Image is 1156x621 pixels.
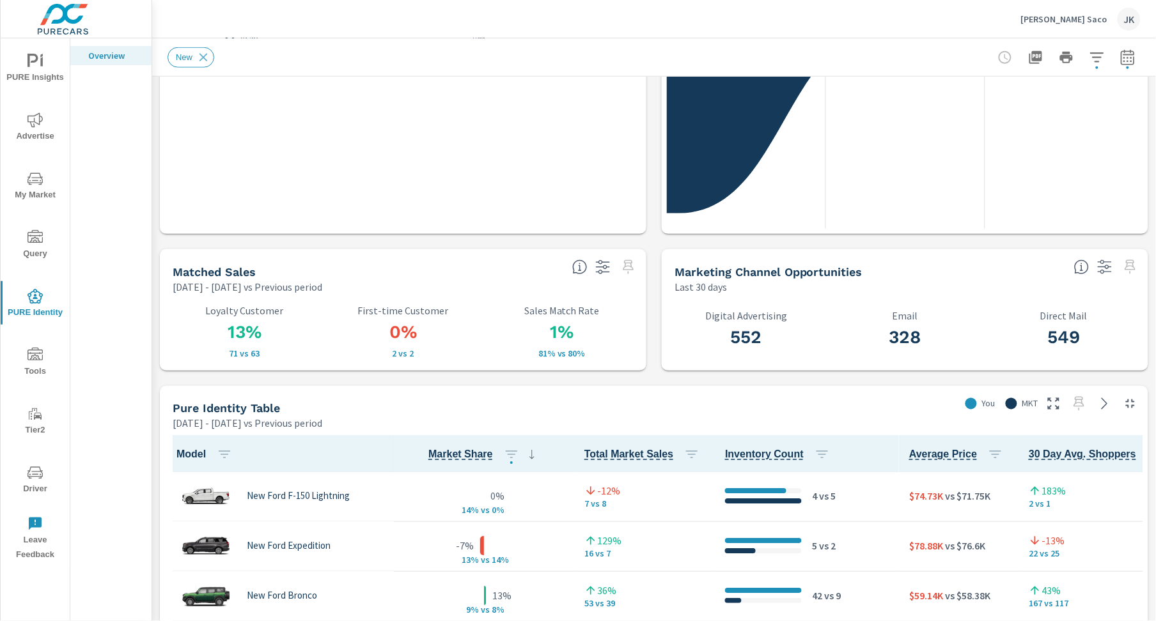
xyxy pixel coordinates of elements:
[817,539,836,554] p: vs 2
[812,588,822,604] p: 42
[1042,533,1065,549] p: -13%
[490,489,504,504] p: 0%
[675,265,863,279] h5: Marketing Channel Opportunities
[428,447,540,463] span: Market Share
[584,447,705,463] span: Total Market Sales
[982,397,996,410] p: You
[1042,583,1061,599] p: 43%
[1043,394,1064,414] button: Make Fullscreen
[1,38,70,567] div: nav menu
[584,599,705,609] p: 53 vs 39
[492,588,512,604] p: 13%
[943,588,990,604] p: vs $58.38K
[168,52,200,62] span: New
[485,555,516,567] p: s 14%
[1120,394,1141,414] button: Minimize Widget
[1074,259,1090,275] span: Matched shoppers that can be exported to each channel type. This is targetable traffic.
[452,605,485,617] p: 9% v
[331,305,474,317] p: First-time Customer
[725,447,835,463] span: Inventory Count
[1054,45,1079,70] button: Print Report
[331,322,474,344] h3: 0%
[584,549,705,559] p: 16 vs 7
[1022,397,1038,410] p: MKT
[4,289,66,320] span: PURE Identity
[4,171,66,203] span: My Market
[452,505,485,517] p: 14% v
[909,447,977,463] span: Average Internet price per model across the market vs dealership.
[485,505,516,517] p: s 0%
[180,527,231,565] img: glamour
[1120,257,1141,277] span: Select a preset date range to save this widget
[490,349,634,359] p: 81% vs 80%
[173,349,316,359] p: 71 vs 63
[909,447,1008,463] span: Average Price
[675,327,818,349] h3: 552
[1115,45,1141,70] button: Select Date Range
[180,477,231,516] img: glamour
[4,465,66,496] span: Driver
[173,402,280,415] h5: Pure Identity Table
[88,49,141,62] p: Overview
[992,310,1136,322] p: Direct Mail
[572,259,588,275] span: Loyalty: Matches that have purchased from the dealership before and purchased within the timefram...
[490,322,634,344] h3: 1%
[4,348,66,379] span: Tools
[1029,447,1136,463] span: PURE Identity shoppers interested in that specific model.
[943,539,985,554] p: vs $76.6K
[247,590,317,602] p: New Ford Bronco
[943,489,990,504] p: vs $71.75K
[168,47,214,68] div: New
[331,349,474,359] p: 2 vs 2
[584,447,673,463] span: Total sales for that model within the set market.
[456,539,474,554] p: -7%
[173,265,256,279] h5: Matched Sales
[1069,394,1090,414] span: Select a preset date range to save this widget
[4,54,66,85] span: PURE Insights
[173,279,322,295] p: [DATE] - [DATE] vs Previous period
[909,588,943,604] p: $59.14K
[597,484,620,499] p: -12%
[725,447,804,463] span: Count of Unique Inventory from websites within the market.
[4,516,66,562] span: Leave Feedback
[833,327,976,349] h3: 328
[1084,45,1110,70] button: Apply Filters
[833,310,976,322] p: Email
[4,112,66,144] span: Advertise
[597,533,621,549] p: 129%
[247,491,350,502] p: New Ford F-150 Lightning
[1118,8,1141,31] div: JK
[992,327,1136,349] h3: 549
[173,305,316,317] p: Loyalty Customer
[173,322,316,344] h3: 13%
[485,605,516,617] p: s 8%
[597,583,616,599] p: 36%
[822,588,841,604] p: vs 9
[817,489,836,504] p: vs 5
[490,305,634,317] p: Sales Match Rate
[1042,484,1066,499] p: 183%
[428,447,493,463] span: Model sales / Total Market Sales. [Market = within dealer PMA (or 60 miles if no PMA is defined) ...
[70,46,152,65] div: Overview
[909,489,943,504] p: $74.73K
[812,489,817,504] p: 4
[452,555,485,567] p: 13% v
[675,279,727,295] p: Last 30 days
[4,230,66,261] span: Query
[1023,45,1049,70] button: "Export Report to PDF"
[584,499,705,509] p: 7 vs 8
[180,577,231,615] img: glamour
[909,539,943,554] p: $78.88K
[1021,13,1107,25] p: [PERSON_NAME] Saco
[176,447,237,463] span: Model
[247,540,331,552] p: New Ford Expedition
[1095,394,1115,414] a: See more details in report
[675,310,818,322] p: Digital Advertising
[812,539,817,554] p: 5
[618,257,639,277] span: Select a preset date range to save this widget
[173,416,322,431] p: [DATE] - [DATE] vs Previous period
[4,406,66,438] span: Tier2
